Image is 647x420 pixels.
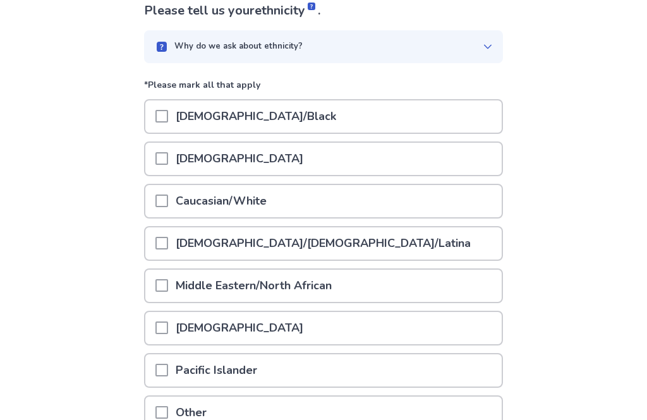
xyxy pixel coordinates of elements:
[168,186,274,218] p: Caucasian/White
[168,270,339,303] p: Middle Eastern/North African
[255,3,318,20] span: ethnicity
[168,355,265,387] p: Pacific Islander
[168,143,311,176] p: [DEMOGRAPHIC_DATA]
[168,101,344,133] p: [DEMOGRAPHIC_DATA]/Black
[144,79,503,100] p: *Please mark all that apply
[168,313,311,345] p: [DEMOGRAPHIC_DATA]
[144,2,503,21] p: Please tell us your .
[174,41,303,54] p: Why do we ask about ethnicity?
[168,228,478,260] p: [DEMOGRAPHIC_DATA]/[DEMOGRAPHIC_DATA]/Latina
